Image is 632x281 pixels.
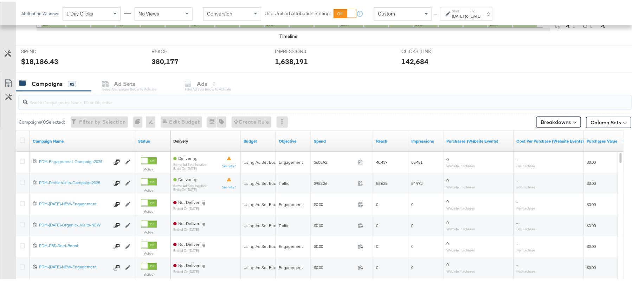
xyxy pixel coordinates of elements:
[376,200,378,205] span: 0
[446,246,475,251] sub: Website Purchases
[452,7,464,12] label: Start:
[517,155,518,160] span: -
[279,200,303,205] span: Engagement
[376,137,406,142] a: The number of people your ad was served to.
[39,242,109,249] a: PDM-PBR-Reel-Boost
[411,158,423,163] span: 55,451
[279,263,303,269] span: Engagement
[470,7,482,12] label: End:
[39,263,109,268] div: PDM-[DATE]-NEW-Engagement
[39,220,109,227] a: PDM-[DATE]-Organic-...Visits-NEW
[244,158,283,163] div: Using Ad Set Budget
[446,268,475,272] sub: Website Purchases
[39,199,109,206] a: PDM-[DATE]-NEW-Engagement
[173,186,206,190] sub: ends on [DATE]
[314,263,355,269] span: $0.00
[173,205,205,209] sub: ended on [DATE]
[173,182,206,186] sub: Some Ad Sets Inactive
[446,155,449,160] span: 0
[279,31,297,38] div: Timeline
[517,197,518,202] span: -
[279,158,303,163] span: Engagement
[173,165,206,169] sub: ends on [DATE]
[411,137,441,142] a: The number of times your ad was served. On mobile apps an ad is counted as served the first time ...
[32,78,63,86] div: Campaigns
[178,198,205,203] span: Not Delivering
[446,162,475,166] sub: Website Purchases
[173,137,188,142] div: Delivery
[314,137,370,142] a: The total amount spent to date.
[39,157,109,164] a: PDM-Engagement-Campaign2025
[19,117,65,124] div: Campaigns ( 0 Selected)
[21,46,74,53] span: SPEND
[446,225,475,230] sub: Website Purchases
[244,263,283,269] div: Using Ad Set Budget
[446,239,449,245] span: 0
[587,242,596,248] span: $0.00
[178,219,205,224] span: Not Delivering
[244,242,283,248] div: Using Ad Set Budget
[39,242,109,247] div: PDM-PBR-Reel-Boost
[244,200,283,206] div: Using Ad Set Budget
[39,263,109,270] a: PDM-[DATE]-NEW-Engagement
[517,225,535,230] sub: Per Purchase
[536,115,581,126] button: Breakdowns
[133,115,146,126] div: 0
[376,263,378,269] span: 0
[141,229,157,233] label: Active
[378,9,395,15] span: Custom
[433,12,439,14] span: ↑
[138,137,168,142] a: Shows the current state of your Ad Campaign.
[411,263,413,269] span: 0
[587,158,596,163] span: $0.00
[279,242,303,248] span: Engagement
[517,176,518,181] span: -
[173,247,205,251] sub: ended on [DATE]
[178,154,198,159] span: Delivering
[141,207,157,212] label: Active
[28,91,575,105] input: Search Campaigns by Name, ID or Objective
[39,199,109,205] div: PDM-[DATE]-NEW-Engagement
[517,204,535,208] sub: Per Purchase
[517,268,535,272] sub: Per Purchase
[587,200,596,205] span: $0.00
[141,186,157,191] label: Active
[446,218,449,224] span: 0
[401,55,428,65] div: 142,684
[275,55,308,65] div: 1,638,191
[33,137,133,142] a: Your campaign name.
[314,158,355,163] span: $605.92
[470,12,482,17] div: [DATE]
[314,221,355,226] span: $0.00
[517,261,518,266] span: -
[517,246,535,251] sub: Per Purchase
[39,178,109,184] div: PDM-ProfileVisits-Campaign2025
[151,55,179,65] div: 380,177
[244,179,283,185] div: Using Ad Set Budget
[173,137,188,142] a: Reflects the ability of your Ad Campaign to achieve delivery based on ad states, schedule and bud...
[587,221,596,226] span: $0.00
[446,197,449,202] span: 0
[446,176,449,181] span: 0
[275,46,328,53] span: IMPRESSIONS
[517,183,535,187] sub: Per Purchase
[141,165,157,170] label: Active
[401,46,454,53] span: CLICKS (LINK)
[141,250,157,254] label: Active
[21,55,58,65] div: $18,186.43
[138,9,159,15] span: No Views
[66,9,93,15] span: 1 Day Clicks
[376,158,387,163] span: 40,437
[586,115,631,126] button: Column Sets
[446,261,449,266] span: 0
[39,157,109,163] div: PDM-Engagement-Campaign2025
[376,242,378,248] span: 0
[446,204,475,208] sub: Website Purchases
[411,179,423,184] span: 84,972
[314,179,355,184] span: $983.26
[39,220,109,226] div: PDM-[DATE]-Organic-...Visits-NEW
[446,183,475,187] sub: Website Purchases
[411,221,413,226] span: 0
[587,263,596,269] span: $0.00
[207,9,232,15] span: Conversion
